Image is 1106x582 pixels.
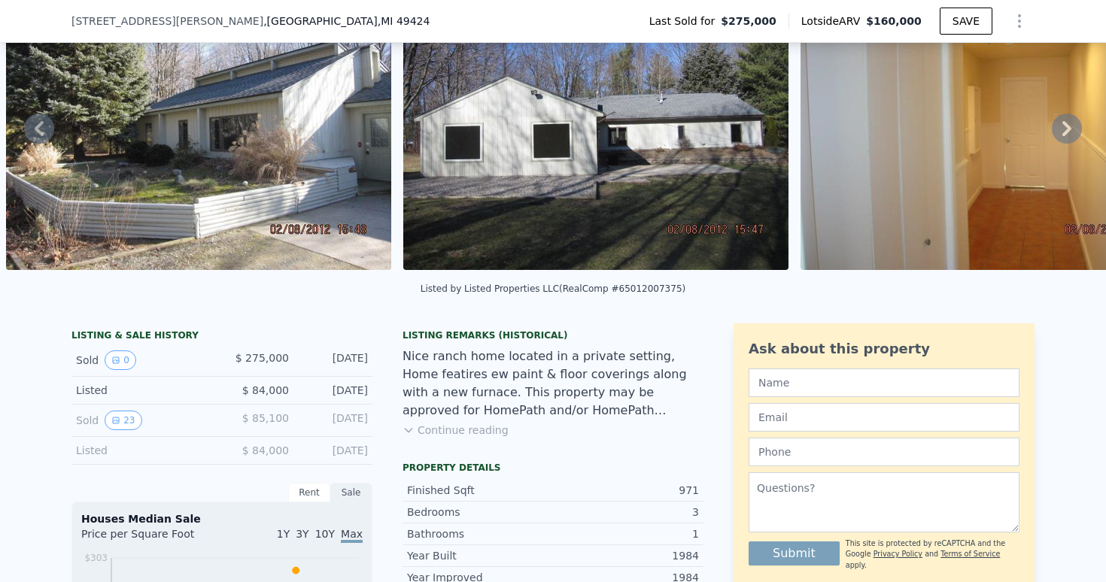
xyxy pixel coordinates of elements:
button: View historical data [105,350,136,370]
span: Max [341,528,363,543]
div: [DATE] [301,350,368,370]
span: [STREET_ADDRESS][PERSON_NAME] [71,14,263,29]
a: Privacy Policy [874,550,922,558]
button: View historical data [105,411,141,430]
tspan: $303 [84,553,108,563]
div: 1984 [553,548,699,563]
div: [DATE] [301,443,368,458]
div: Year Built [407,548,553,563]
div: Rent [288,483,330,502]
button: Continue reading [403,423,509,438]
div: [DATE] [301,411,368,430]
button: Submit [749,541,840,565]
div: Bedrooms [407,505,553,520]
span: $ 85,100 [242,412,289,424]
span: $ 275,000 [235,352,289,364]
div: Nice ranch home located in a private setting, Home featires ew paint & floor coverings along with... [403,347,703,420]
span: , [GEOGRAPHIC_DATA] [263,14,430,29]
div: Price per Square Foot [81,526,222,550]
span: 10Y [315,528,335,540]
span: $ 84,000 [242,384,289,396]
span: $275,000 [721,14,776,29]
span: Last Sold for [649,14,722,29]
div: Listed [76,443,210,458]
div: Listed by Listed Properties LLC (RealComp #65012007375) [421,283,685,294]
div: Listed [76,383,210,398]
div: 971 [553,483,699,498]
div: Listing Remarks (Historical) [403,329,703,341]
span: 3Y [296,528,308,540]
div: Property details [403,462,703,474]
div: Bathrooms [407,526,553,541]
button: Show Options [1004,6,1035,36]
div: LISTING & SALE HISTORY [71,329,372,344]
span: $ 84,000 [242,444,289,456]
div: Finished Sqft [407,483,553,498]
div: Ask about this property [749,338,1019,359]
span: 1Y [277,528,290,540]
div: Sold [76,350,210,370]
input: Email [749,403,1019,432]
button: SAVE [940,8,992,35]
span: $160,000 [866,15,922,27]
input: Phone [749,438,1019,466]
div: This site is protected by reCAPTCHA and the Google and apply. [846,538,1019,571]
a: Terms of Service [940,550,1000,558]
span: Lotside ARV [801,14,866,29]
div: Sold [76,411,210,430]
div: Sale [330,483,372,502]
div: Houses Median Sale [81,511,363,526]
span: , MI 49424 [378,15,430,27]
div: [DATE] [301,383,368,398]
div: 1 [553,526,699,541]
input: Name [749,368,1019,397]
div: 3 [553,505,699,520]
